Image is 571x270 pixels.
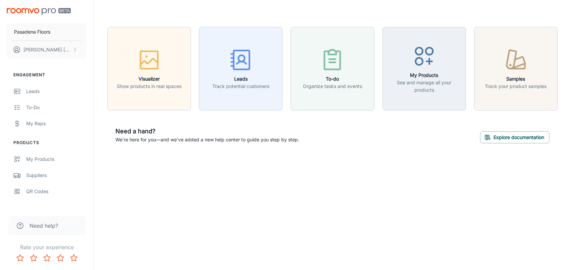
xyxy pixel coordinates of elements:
a: Explore documentation [480,134,550,140]
p: See and manage all your products [387,79,462,94]
div: My Reps [26,120,87,127]
p: We're here for you—and we've added a new help center to guide you step by step. [115,136,299,143]
p: Show products in real spaces [117,83,181,90]
button: [PERSON_NAME] [PERSON_NAME] [7,41,87,58]
div: To-do [26,104,87,111]
button: VisualizerShow products in real spaces [107,27,191,110]
div: Leads [26,88,87,95]
button: My ProductsSee and manage all your products [382,27,466,110]
button: Explore documentation [480,131,550,143]
p: Track potential customers [212,83,269,90]
div: Suppliers [26,172,87,179]
h6: Visualizer [117,75,181,83]
h6: My Products [387,72,462,79]
a: SamplesTrack your product samples [474,65,558,72]
div: My Products [26,155,87,163]
h6: Need a hand? [115,127,299,136]
a: LeadsTrack potential customers [199,65,282,72]
button: Pasadena Floors [7,23,87,41]
p: Organize tasks and events [303,83,362,90]
a: My ProductsSee and manage all your products [382,65,466,72]
a: To-doOrganize tasks and events [291,65,374,72]
p: Track your product samples [485,83,547,90]
p: [PERSON_NAME] [PERSON_NAME] [23,46,71,53]
h6: Samples [485,75,547,83]
button: To-doOrganize tasks and events [291,27,374,110]
button: LeadsTrack potential customers [199,27,282,110]
img: Roomvo PRO Beta [7,8,71,15]
h6: To-do [303,75,362,83]
p: Pasadena Floors [14,28,50,36]
button: SamplesTrack your product samples [474,27,558,110]
h6: Leads [212,75,269,83]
